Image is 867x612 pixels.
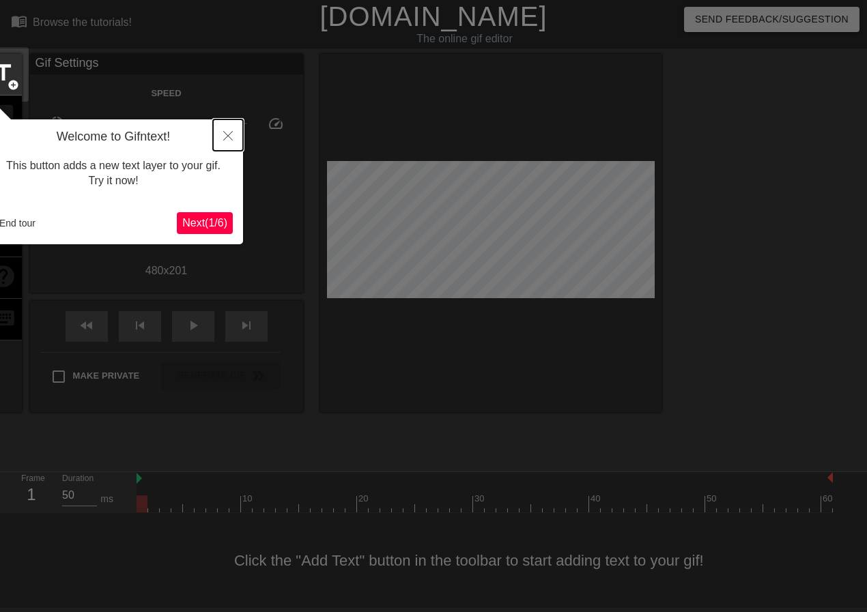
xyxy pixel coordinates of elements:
button: Close [213,119,243,151]
button: Next [177,212,233,234]
span: Next ( 1 / 6 ) [182,217,227,229]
